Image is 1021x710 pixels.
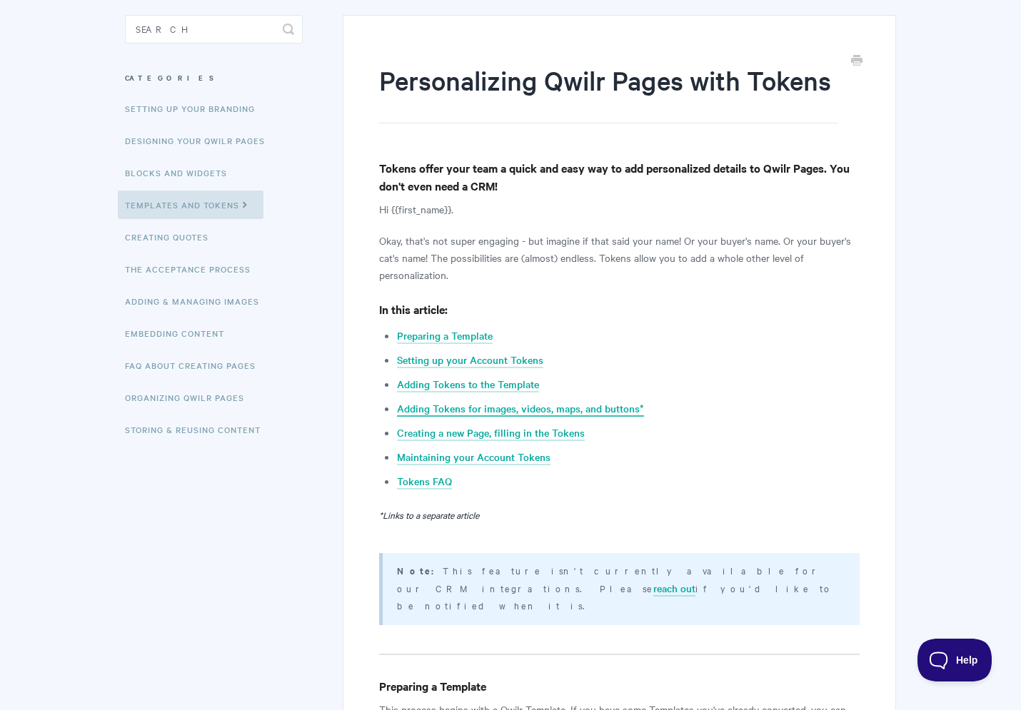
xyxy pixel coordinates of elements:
a: Adding Tokens for images, videos, maps, and buttons* [397,401,644,417]
a: reach out [653,581,695,597]
a: Setting up your Branding [125,94,266,123]
h4: Preparing a Template [379,677,860,695]
h1: Personalizing Qwilr Pages with Tokens [379,62,838,123]
p: This feature isn't currently available for our CRM integrations. Please if you'd like to be notif... [397,562,842,614]
a: Tokens FAQ [397,474,452,490]
a: Print this Article [851,54,862,69]
iframe: Toggle Customer Support [917,639,992,681]
a: Maintaining your Account Tokens [397,450,550,465]
a: Adding Tokens to the Template [397,377,539,392]
a: Organizing Qwilr Pages [125,383,255,412]
em: *Links to a separate article [379,508,479,521]
p: Okay, that's not super engaging - but imagine if that said your name! Or your buyer's name. Or yo... [379,232,860,283]
a: Templates and Tokens [118,191,263,219]
input: Search [125,15,303,44]
a: Embedding Content [125,319,235,348]
a: Storing & Reusing Content [125,415,271,444]
a: Creating a new Page, filling in the Tokens [397,425,585,441]
a: Adding & Managing Images [125,287,270,315]
h4: Tokens offer your team a quick and easy way to add personalized details to Qwilr Pages. You don't... [379,159,860,195]
a: Preparing a Template [397,328,493,344]
a: FAQ About Creating Pages [125,351,266,380]
a: Setting up your Account Tokens [397,353,543,368]
strong: Note: [397,564,443,577]
a: Designing Your Qwilr Pages [125,126,276,155]
p: Hi {{first_name}}. [379,201,860,218]
a: The Acceptance Process [125,255,261,283]
a: Creating Quotes [125,223,219,251]
h3: Categories [125,65,303,91]
a: Blocks and Widgets [125,158,238,187]
h4: In this article: [379,300,860,318]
